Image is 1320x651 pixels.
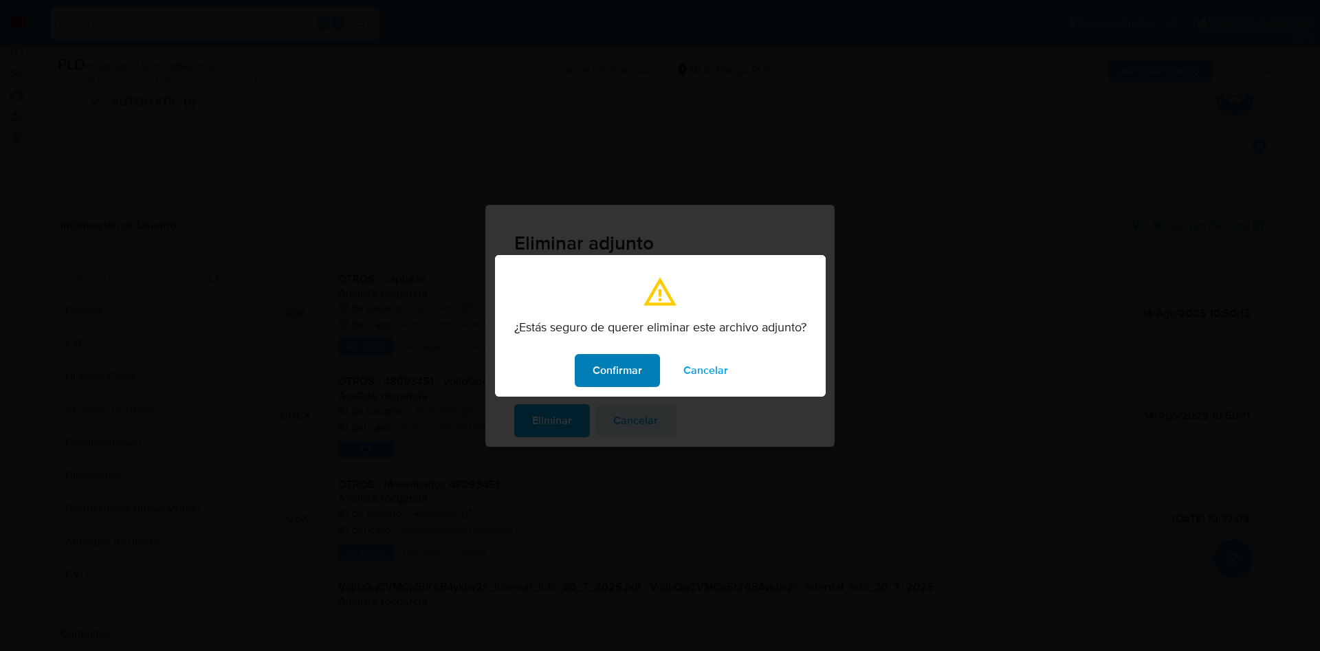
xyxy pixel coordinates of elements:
span: Confirmar [593,355,642,386]
p: ¿Estás seguro de querer eliminar este archivo adjunto? [514,320,806,335]
button: modal_confirmation.confirm [575,354,660,387]
div: modal_confirmation.title [495,255,826,397]
span: Cancelar [683,355,728,386]
button: modal_confirmation.cancel [665,354,746,387]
